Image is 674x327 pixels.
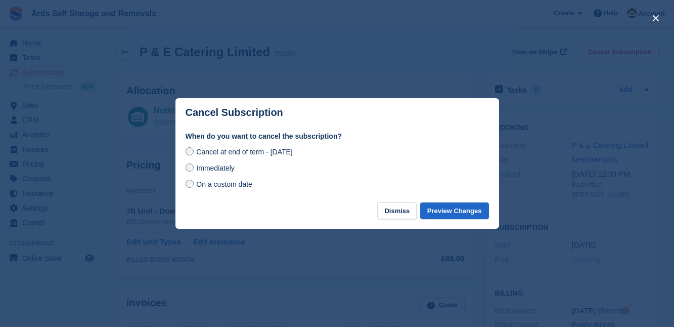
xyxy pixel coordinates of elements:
[420,202,489,219] button: Preview Changes
[186,107,283,118] p: Cancel Subscription
[186,180,194,188] input: On a custom date
[196,180,252,188] span: On a custom date
[186,163,194,172] input: Immediately
[377,202,417,219] button: Dismiss
[196,164,234,172] span: Immediately
[186,131,489,142] label: When do you want to cancel the subscription?
[186,147,194,155] input: Cancel at end of term - [DATE]
[648,10,664,26] button: close
[196,148,292,156] span: Cancel at end of term - [DATE]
